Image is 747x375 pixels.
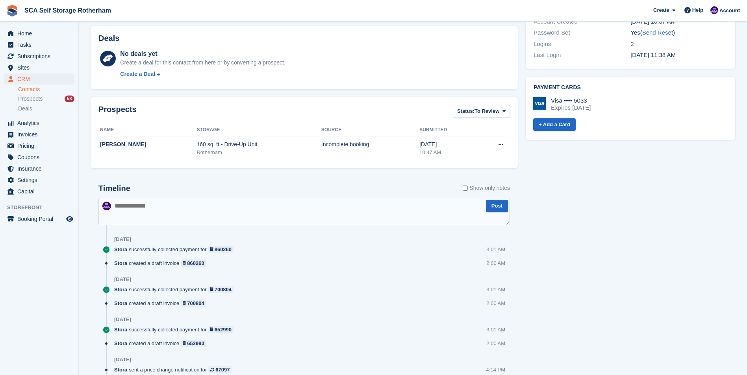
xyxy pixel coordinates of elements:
[486,340,505,347] div: 2:00 AM
[486,300,505,307] div: 2:00 AM
[215,326,232,333] div: 652990
[98,124,196,136] th: Name
[114,340,127,347] span: Stora
[486,366,505,373] div: 4:14 PM
[114,286,237,293] div: successfully collected payment for
[114,259,210,267] div: created a draft invoice
[534,51,630,60] div: Last Login
[692,6,703,14] span: Help
[187,259,204,267] div: 860260
[453,105,510,118] button: Status: To Review
[4,213,74,224] a: menu
[114,236,131,243] div: [DATE]
[4,140,74,151] a: menu
[215,366,230,373] div: 67097
[533,118,576,131] a: + Add a Card
[114,340,210,347] div: created a draft invoice
[419,149,476,156] div: 10:47 AM
[17,28,65,39] span: Home
[17,51,65,62] span: Subscriptions
[463,184,468,192] input: Show only notes
[321,140,419,149] div: Incomplete booking
[551,104,591,111] div: Expires [DATE]
[21,4,114,17] a: SCA Self Storage Rotherham
[17,152,65,163] span: Coupons
[534,85,727,91] h2: Payment cards
[17,175,65,186] span: Settings
[187,340,204,347] div: 652990
[533,97,546,110] img: Visa Logo
[6,5,18,17] img: stora-icon-8386f47178a22dfd0bd8f6a31ec36ba5ce8667c1dd55bd0f319d3a0aa187defe.svg
[208,366,232,373] a: 67097
[4,39,74,50] a: menu
[208,246,234,253] a: 860260
[102,202,111,210] img: Kelly Neesham
[100,140,196,149] div: [PERSON_NAME]
[114,259,127,267] span: Stora
[114,246,237,253] div: successfully collected payment for
[4,51,74,62] a: menu
[4,28,74,39] a: menu
[486,326,505,333] div: 3:01 AM
[114,326,127,333] span: Stora
[4,129,74,140] a: menu
[475,107,499,115] span: To Review
[120,49,285,59] div: No deals yet
[120,70,155,78] div: Create a Deal
[18,105,32,112] span: Deals
[114,300,210,307] div: created a draft invoice
[486,286,505,293] div: 3:01 AM
[642,29,673,36] a: Send Reset
[534,28,630,37] div: Password Set
[640,29,675,36] span: ( )
[4,152,74,163] a: menu
[7,204,78,211] span: Storefront
[17,62,65,73] span: Sites
[710,6,718,14] img: Kelly Neesham
[17,118,65,129] span: Analytics
[114,276,131,283] div: [DATE]
[215,246,232,253] div: 860260
[17,39,65,50] span: Tasks
[114,300,127,307] span: Stora
[114,357,131,363] div: [DATE]
[4,62,74,73] a: menu
[17,163,65,174] span: Insurance
[65,96,74,102] div: 53
[98,105,137,119] h2: Prospects
[215,286,232,293] div: 700804
[208,326,234,333] a: 652990
[196,140,321,149] div: 160 sq. ft - Drive-Up Unit
[486,246,505,253] div: 3:01 AM
[551,97,591,104] div: Visa •••• 5033
[630,28,727,37] div: Yes
[486,259,505,267] div: 2:00 AM
[196,149,321,156] div: Rotherham
[181,340,206,347] a: 652990
[4,186,74,197] a: menu
[419,124,476,136] th: Submitted
[17,186,65,197] span: Capital
[17,74,65,85] span: CRM
[4,118,74,129] a: menu
[321,124,419,136] th: Source
[630,51,676,58] time: 2024-12-31 11:38:38 UTC
[18,95,43,103] span: Prospects
[18,86,74,93] a: Contacts
[208,286,234,293] a: 700804
[17,129,65,140] span: Invoices
[630,17,727,26] div: [DATE] 10:37 AM
[120,59,285,67] div: Create a deal for this contact from here or by converting a prospect.
[65,214,74,224] a: Preview store
[534,40,630,49] div: Logins
[4,175,74,186] a: menu
[181,259,206,267] a: 860260
[419,140,476,149] div: [DATE]
[196,124,321,136] th: Storage
[114,326,237,333] div: successfully collected payment for
[17,213,65,224] span: Booking Portal
[4,74,74,85] a: menu
[486,200,508,213] button: Post
[4,163,74,174] a: menu
[18,95,74,103] a: Prospects 53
